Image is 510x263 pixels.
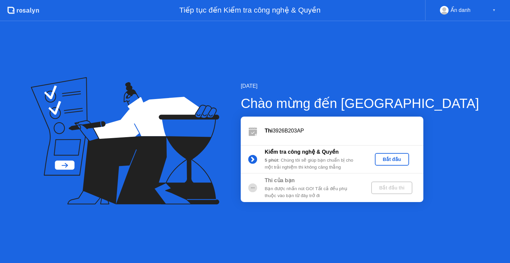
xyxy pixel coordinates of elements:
[265,185,360,199] div: Bạn được nhấn nút GO! Tất cả đều phụ thuộc vào bạn từ đây trở đi
[265,149,339,155] b: Kiểm tra công nghệ & Quyền
[265,128,273,133] b: Thi
[265,178,295,183] b: Thi của bạn
[241,93,479,113] div: Chào mừng đến [GEOGRAPHIC_DATA]
[265,157,360,171] div: : Chúng tôi sẽ giúp bạn chuẩn bị cho một trải nghiệm thi không căng thẳng
[374,185,410,190] div: Bắt đầu thi
[241,82,479,90] div: [DATE]
[265,158,278,163] b: 5 phút
[451,6,470,15] div: Ẩn danh
[265,127,423,135] div: 3926B203AP
[492,6,496,15] div: ▼
[378,157,406,162] div: Bắt đầu
[371,182,412,194] button: Bắt đầu thi
[375,153,409,166] button: Bắt đầu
